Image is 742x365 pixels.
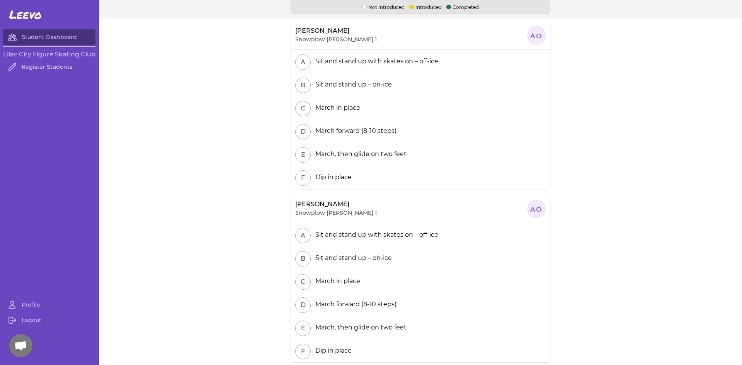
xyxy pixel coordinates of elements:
[295,344,311,359] button: F
[295,36,377,43] p: Snowplow [PERSON_NAME] 1
[446,3,479,10] p: Completed
[312,300,397,309] div: March forward (8-10 steps)
[295,200,349,209] p: [PERSON_NAME]
[295,274,311,290] button: C
[3,29,95,45] a: Student Dashboard
[312,230,438,239] div: Sit and stand up with skates on – off-ice
[312,126,397,136] div: March forward (8-10 steps)
[295,297,311,313] button: D
[312,103,360,112] div: March in place
[3,59,95,75] a: Register Students
[9,8,42,22] span: Leevo
[295,251,311,267] button: B
[295,170,311,186] button: F
[295,26,349,36] p: [PERSON_NAME]
[295,78,311,93] button: B
[295,124,311,139] button: D
[3,50,95,59] h3: Lilac City Figure Skating Club
[312,253,392,263] div: Sit and stand up – on-ice
[312,149,407,159] div: March, then glide on two feet
[312,173,352,182] div: Dip in place
[295,147,311,163] button: E
[362,3,405,10] p: Not Introduced
[409,3,442,10] p: Introduced
[295,54,311,70] button: A
[295,321,311,336] button: E
[312,346,352,355] div: Dip in place
[312,277,360,286] div: March in place
[312,57,438,66] div: Sit and stand up with skates on – off-ice
[312,323,407,332] div: March, then glide on two feet
[3,297,95,312] a: Profile
[3,312,95,328] a: Logout
[295,209,377,217] p: Snowplow [PERSON_NAME] 1
[312,80,392,89] div: Sit and stand up – on-ice
[9,334,32,357] div: Open chat
[295,101,311,116] button: C
[295,228,311,243] button: A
